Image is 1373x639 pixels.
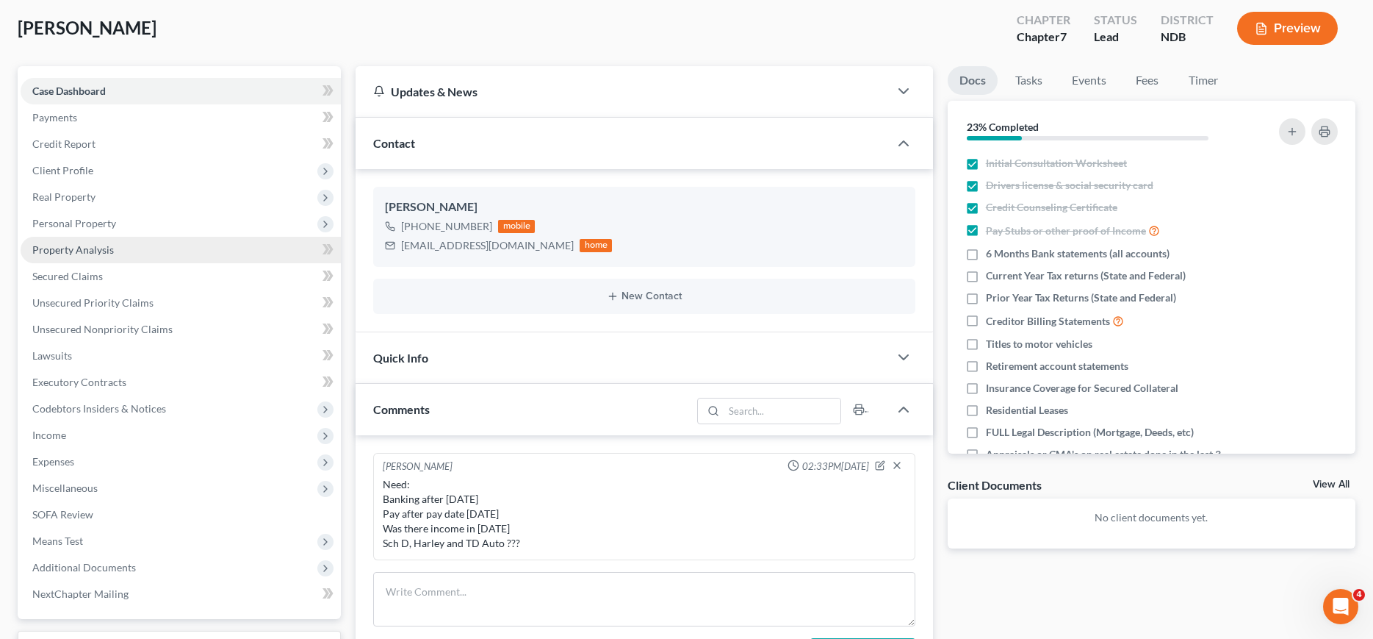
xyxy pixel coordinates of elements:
span: Pay Stubs or other proof of Income [986,224,1146,238]
span: Unsecured Priority Claims [32,296,154,309]
span: Appraisals or CMA's on real estate done in the last 3 years OR required by attorney [986,447,1241,476]
span: Executory Contracts [32,376,126,388]
span: 6 Months Bank statements (all accounts) [986,246,1170,261]
div: [PHONE_NUMBER] [401,219,492,234]
div: [PERSON_NAME] [383,460,453,474]
span: Lawsuits [32,349,72,362]
span: Client Profile [32,164,93,176]
a: Property Analysis [21,237,341,263]
span: Credit Report [32,138,96,150]
a: Payments [21,104,341,131]
a: Docs [948,66,998,95]
span: Creditor Billing Statements [986,314,1110,329]
div: Chapter [1017,29,1070,46]
span: Codebtors Insiders & Notices [32,402,166,415]
strong: 23% Completed [967,121,1039,133]
a: Timer [1177,66,1230,95]
div: District [1161,12,1214,29]
a: Executory Contracts [21,369,341,396]
span: Unsecured Nonpriority Claims [32,323,173,335]
button: Preview [1237,12,1338,45]
span: Titles to motor vehicles [986,337,1092,351]
span: Income [32,429,66,441]
iframe: Intercom live chat [1323,589,1358,624]
span: 02:33PM[DATE] [802,460,869,474]
div: Chapter [1017,12,1070,29]
div: mobile [498,220,535,233]
span: SOFA Review [32,508,93,521]
a: Unsecured Priority Claims [21,290,341,316]
div: Client Documents [948,477,1042,493]
span: Payments [32,111,77,124]
span: 7 [1060,29,1067,43]
div: Status [1094,12,1137,29]
span: 4 [1353,589,1365,601]
span: Quick Info [373,351,428,365]
span: Comments [373,402,430,416]
span: Real Property [32,190,96,203]
a: Tasks [1003,66,1054,95]
a: Lawsuits [21,343,341,369]
span: Secured Claims [32,270,103,282]
span: Current Year Tax returns (State and Federal) [986,268,1186,283]
p: No client documents yet. [959,510,1344,525]
a: Unsecured Nonpriority Claims [21,316,341,343]
a: Events [1060,66,1118,95]
a: Fees [1124,66,1171,95]
span: Additional Documents [32,561,136,574]
input: Search... [724,399,840,424]
span: Contact [373,136,415,150]
a: View All [1313,479,1349,490]
div: Updates & News [373,84,871,99]
a: Case Dashboard [21,78,341,104]
span: Retirement account statements [986,359,1128,374]
div: Lead [1094,29,1137,46]
span: Expenses [32,455,74,468]
span: Drivers license & social security card [986,178,1153,193]
span: Case Dashboard [32,85,106,97]
div: [EMAIL_ADDRESS][DOMAIN_NAME] [401,238,574,253]
span: NextChapter Mailing [32,588,129,600]
span: Miscellaneous [32,482,98,494]
a: NextChapter Mailing [21,581,341,607]
span: Initial Consultation Worksheet [986,156,1127,171]
span: FULL Legal Description (Mortgage, Deeds, etc) [986,425,1194,440]
a: SOFA Review [21,501,341,528]
span: [PERSON_NAME] [18,17,156,38]
div: home [580,239,612,252]
div: [PERSON_NAME] [385,199,903,216]
span: Credit Counseling Certificate [986,200,1117,215]
span: Means Test [32,535,83,547]
span: Prior Year Tax Returns (State and Federal) [986,290,1176,305]
span: Property Analysis [32,243,114,256]
button: New Contact [385,290,903,302]
a: Credit Report [21,131,341,157]
span: Insurance Coverage for Secured Collateral [986,381,1178,396]
span: Residential Leases [986,403,1068,418]
a: Secured Claims [21,263,341,290]
span: Personal Property [32,217,116,229]
div: Need: Banking after [DATE] Pay after pay date [DATE] Was there income in [DATE] Sch D, Harley and... [383,477,905,551]
div: NDB [1161,29,1214,46]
